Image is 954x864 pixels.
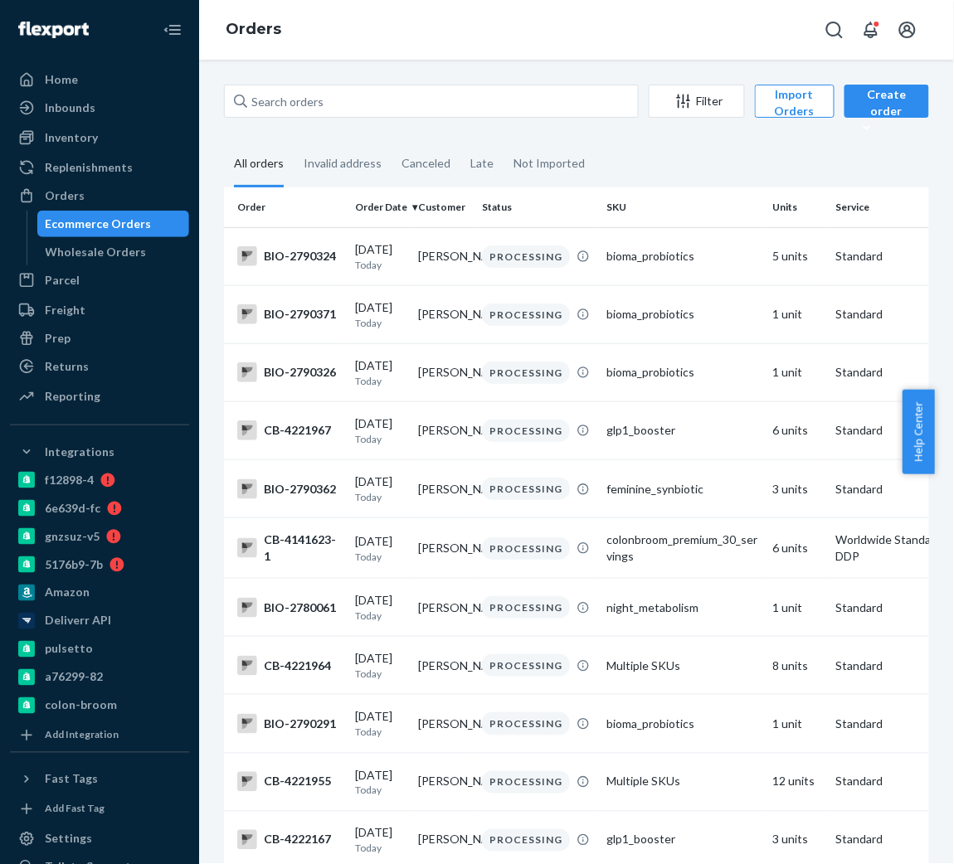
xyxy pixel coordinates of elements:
[606,306,759,323] div: bioma_probiotics
[355,533,406,564] div: [DATE]
[482,537,570,560] div: PROCESSING
[10,66,189,93] a: Home
[10,467,189,493] a: f12898-4
[355,258,406,272] p: Today
[10,692,189,719] a: colon-broom
[237,830,342,850] div: CB-4222167
[10,636,189,663] a: pulsetto
[10,726,189,745] a: Add Integration
[355,374,406,388] p: Today
[482,245,570,268] div: PROCESSING
[45,272,80,289] div: Parcel
[482,829,570,852] div: PROCESSING
[836,306,947,323] p: Standard
[45,472,94,488] div: f12898-4
[45,159,133,176] div: Replenishments
[475,187,600,227] th: Status
[355,708,406,739] div: [DATE]
[600,187,766,227] th: SKU
[482,420,570,442] div: PROCESSING
[766,227,830,285] td: 5 units
[10,182,189,209] a: Orders
[606,481,759,498] div: feminine_synbiotic
[355,432,406,446] p: Today
[419,200,470,214] div: Customer
[224,187,348,227] th: Order
[304,142,382,185] div: Invalid address
[355,415,406,446] div: [DATE]
[412,579,476,637] td: [PERSON_NAME]
[412,227,476,285] td: [PERSON_NAME]
[226,20,281,38] a: Orders
[224,85,639,118] input: Search orders
[45,358,89,375] div: Returns
[355,592,406,623] div: [DATE]
[45,613,111,629] div: Deliverr API
[482,362,570,384] div: PROCESSING
[212,6,294,54] ol: breadcrumbs
[237,420,342,440] div: CB-4221967
[46,216,152,232] div: Ecommerce Orders
[412,753,476,811] td: [PERSON_NAME]
[45,528,100,545] div: gnzsuz-v5
[606,832,759,848] div: glp1_booster
[18,22,89,38] img: Flexport logo
[46,244,147,260] div: Wholesale Orders
[836,832,947,848] p: Standard
[45,500,100,517] div: 6e639d-fc
[606,716,759,732] div: bioma_probiotics
[766,695,830,753] td: 1 unit
[606,532,759,565] div: colonbroom_premium_30_servings
[45,585,90,601] div: Amazon
[766,460,830,518] td: 3 units
[45,771,98,788] div: Fast Tags
[766,285,830,343] td: 1 unit
[10,297,189,323] a: Freight
[836,774,947,790] p: Standard
[10,95,189,121] a: Inbounds
[482,478,570,500] div: PROCESSING
[600,753,766,811] td: Multiple SKUs
[649,85,745,118] button: Filter
[412,460,476,518] td: [PERSON_NAME]
[766,518,830,579] td: 6 units
[10,353,189,380] a: Returns
[903,390,935,474] button: Help Center
[45,444,114,460] div: Integrations
[237,246,342,266] div: BIO-2790324
[10,495,189,522] a: 6e639d-fc
[600,637,766,695] td: Multiple SKUs
[482,712,570,735] div: PROCESSING
[45,831,92,847] div: Settings
[10,551,189,578] a: 5176b9-7b
[45,641,93,658] div: pulsetto
[836,364,947,381] p: Standard
[355,316,406,330] p: Today
[355,650,406,681] div: [DATE]
[45,129,98,146] div: Inventory
[237,479,342,499] div: BIO-2790362
[854,13,888,46] button: Open notifications
[45,669,103,686] div: a76299-82
[10,766,189,793] button: Fast Tags
[45,71,78,88] div: Home
[606,248,759,265] div: bioma_probiotics
[234,142,284,187] div: All orders
[412,285,476,343] td: [PERSON_NAME]
[355,725,406,739] p: Today
[836,422,947,439] p: Standard
[766,187,830,227] th: Units
[402,142,450,185] div: Canceled
[156,13,189,46] button: Close Navigation
[355,357,406,388] div: [DATE]
[45,302,85,318] div: Freight
[836,532,947,565] p: Worldwide Standard DDP
[755,85,835,118] button: Import Orders
[45,556,103,573] div: 5176b9-7b
[836,599,947,616] p: Standard
[355,299,406,330] div: [DATE]
[830,187,954,227] th: Service
[45,187,85,204] div: Orders
[45,697,117,714] div: colon-broom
